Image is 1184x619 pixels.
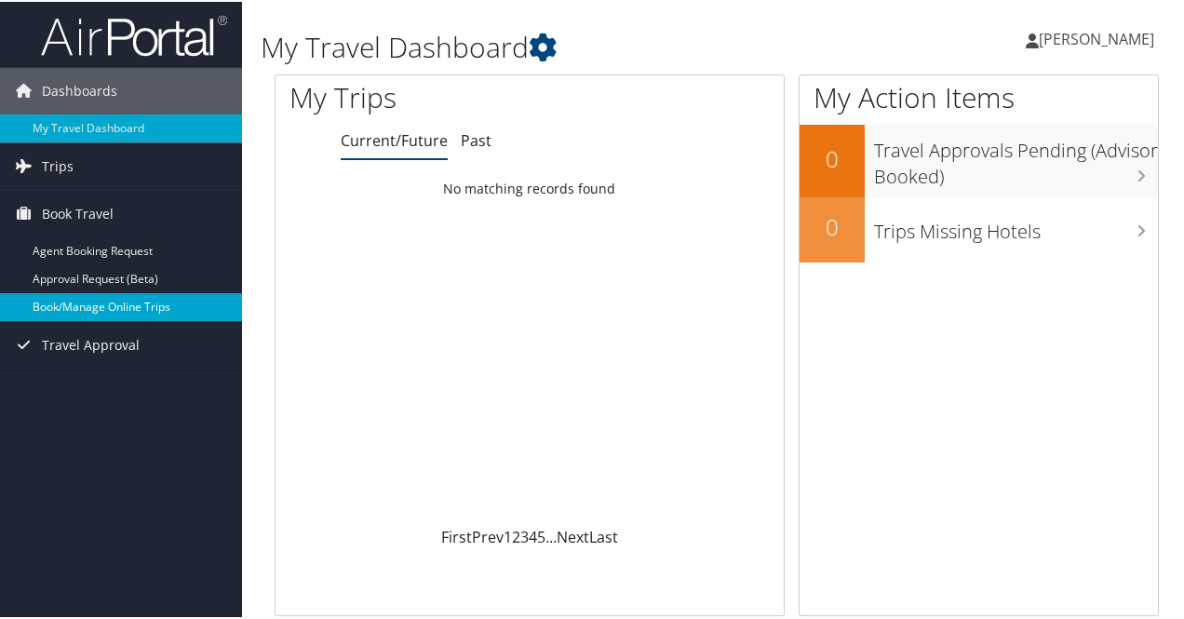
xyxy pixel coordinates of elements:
a: Past [461,128,491,149]
a: 3 [520,525,529,545]
a: Current/Future [341,128,448,149]
span: Travel Approval [42,320,140,367]
span: Dashboards [42,66,117,113]
a: 5 [537,525,545,545]
h2: 0 [800,141,865,173]
h3: Trips Missing Hotels [874,208,1158,243]
h3: Travel Approvals Pending (Advisor Booked) [874,127,1158,188]
a: 1 [504,525,512,545]
a: Last [589,525,618,545]
h1: My Travel Dashboard [261,26,868,65]
a: 0Travel Approvals Pending (Advisor Booked) [800,123,1158,195]
span: … [545,525,557,545]
a: Next [557,525,589,545]
a: 2 [512,525,520,545]
h1: My Action Items [800,76,1158,115]
span: Book Travel [42,189,114,235]
td: No matching records found [276,170,784,204]
a: [PERSON_NAME] [1026,9,1173,65]
a: 4 [529,525,537,545]
a: Prev [472,525,504,545]
a: First [441,525,472,545]
a: 0Trips Missing Hotels [800,195,1158,261]
h1: My Trips [289,76,558,115]
span: Trips [42,141,74,188]
h2: 0 [800,209,865,241]
img: airportal-logo.png [41,12,227,56]
span: [PERSON_NAME] [1039,27,1154,47]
